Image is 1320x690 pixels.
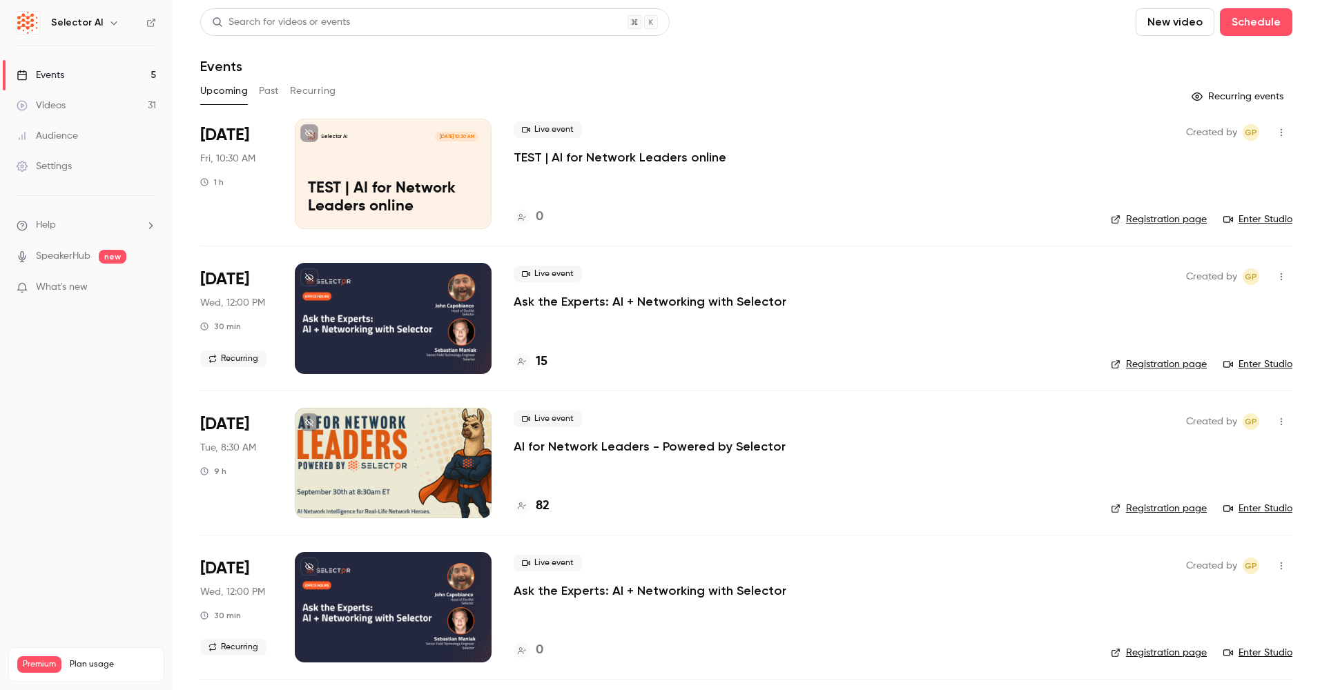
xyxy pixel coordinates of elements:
span: Premium [17,656,61,673]
div: 1 h [200,177,224,188]
span: [DATE] [200,268,249,290]
span: Created by [1186,558,1237,574]
span: Live event [514,411,582,427]
div: Sep 17 Wed, 12:00 PM (America/New York) [200,263,273,373]
button: Recurring events [1185,86,1292,108]
a: AI for Network Leaders - Powered by Selector [514,438,786,455]
span: Fri, 10:30 AM [200,152,255,166]
div: 30 min [200,610,241,621]
a: Registration page [1111,646,1207,660]
h4: 0 [536,641,543,660]
h1: Events [200,58,242,75]
div: Search for videos or events [212,15,350,30]
h4: 82 [536,497,550,515]
span: Tue, 8:30 AM [200,441,256,455]
a: TEST | AI for Network Leaders onlineSelector AI[DATE] 10:30 AMTEST | AI for Network Leaders online [295,119,492,229]
div: Videos [17,99,66,112]
a: Registration page [1111,213,1207,226]
h6: Selector AI [51,16,103,30]
span: Gianna Papagni [1243,268,1259,285]
a: 0 [514,208,543,226]
span: [DATE] 10:30 AM [435,132,478,141]
a: SpeakerHub [36,249,90,264]
span: Recurring [200,351,266,367]
span: Created by [1186,124,1237,141]
a: Enter Studio [1223,213,1292,226]
span: What's new [36,280,88,295]
span: Created by [1186,268,1237,285]
span: Live event [514,121,582,138]
p: Selector AI [321,133,347,140]
li: help-dropdown-opener [17,218,156,233]
a: 82 [514,497,550,515]
button: Recurring [290,80,336,102]
span: [DATE] [200,124,249,146]
div: Sep 12 Fri, 9:30 AM (America/Chicago) [200,119,273,229]
span: GP [1245,124,1257,141]
span: Plan usage [70,659,155,670]
a: Enter Studio [1223,357,1292,371]
a: Ask the Experts: AI + Networking with Selector [514,293,786,310]
span: [DATE] [200,413,249,435]
span: Live event [514,555,582,571]
h4: 0 [536,208,543,226]
a: TEST | AI for Network Leaders online [514,149,726,166]
button: Upcoming [200,80,248,102]
span: [DATE] [200,558,249,580]
span: new [99,250,126,264]
iframe: Noticeable Trigger [139,282,156,294]
a: Enter Studio [1223,646,1292,660]
span: Gianna Papagni [1243,413,1259,430]
div: Sep 30 Tue, 8:30 AM (America/New York) [200,408,273,518]
span: GP [1245,413,1257,430]
a: Enter Studio [1223,502,1292,515]
a: Registration page [1111,502,1207,515]
div: 30 min [200,321,241,332]
span: Live event [514,266,582,282]
div: Audience [17,129,78,143]
img: Selector AI [17,12,39,34]
div: 9 h [200,466,226,477]
button: New video [1136,8,1214,36]
span: Gianna Papagni [1243,124,1259,141]
a: Registration page [1111,357,1207,371]
span: Created by [1186,413,1237,430]
p: TEST | AI for Network Leaders online [308,180,478,216]
div: Settings [17,159,72,173]
span: Wed, 12:00 PM [200,296,265,310]
a: 15 [514,353,547,371]
div: Events [17,68,64,82]
span: GP [1245,558,1257,574]
span: Help [36,218,56,233]
div: Oct 15 Wed, 12:00 PM (America/New York) [200,552,273,662]
button: Schedule [1220,8,1292,36]
span: Recurring [200,639,266,655]
a: 0 [514,641,543,660]
button: Past [259,80,279,102]
h4: 15 [536,353,547,371]
span: GP [1245,268,1257,285]
span: Gianna Papagni [1243,558,1259,574]
a: Ask the Experts: AI + Networking with Selector [514,582,786,599]
span: Wed, 12:00 PM [200,585,265,599]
